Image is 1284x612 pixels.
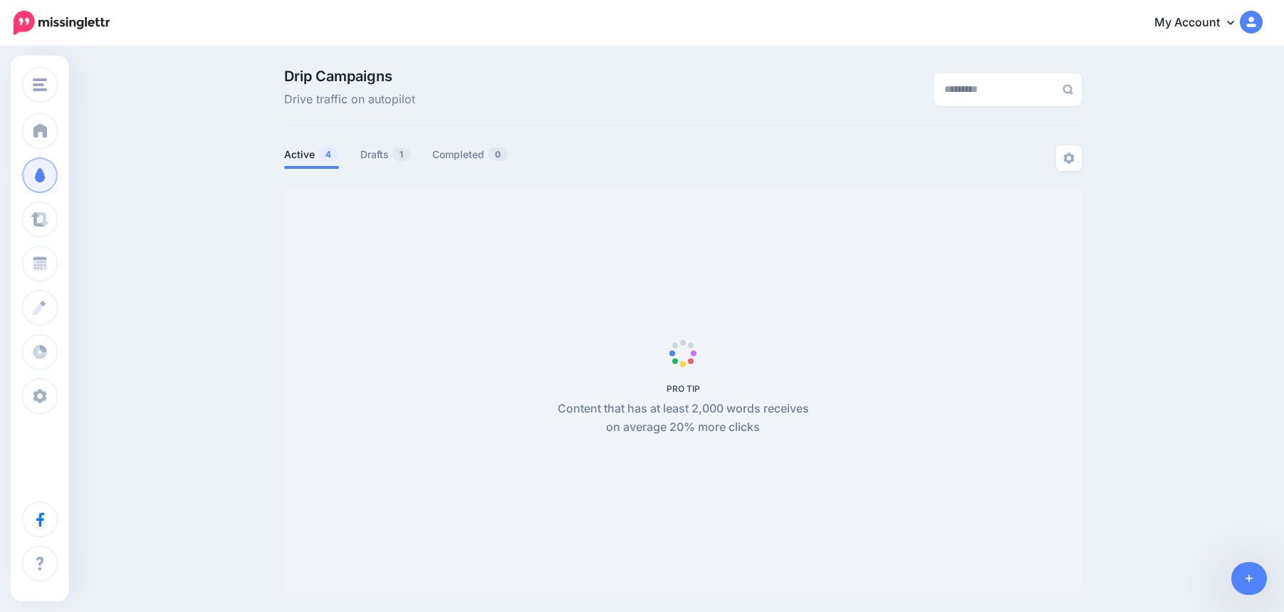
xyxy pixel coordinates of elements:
[14,11,110,35] img: Missinglettr
[284,90,415,109] span: Drive traffic on autopilot
[1140,6,1263,41] a: My Account
[1063,84,1073,95] img: search-grey-6.png
[284,69,415,83] span: Drip Campaigns
[1063,152,1075,164] img: settings-grey.png
[550,383,817,394] h5: PRO TIP
[550,400,817,437] p: Content that has at least 2,000 words receives on average 20% more clicks
[432,146,508,163] a: Completed0
[284,146,339,163] a: Active4
[33,78,47,91] img: menu.png
[392,147,410,161] span: 1
[360,146,411,163] a: Drafts1
[318,147,338,161] span: 4
[488,147,508,161] span: 0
